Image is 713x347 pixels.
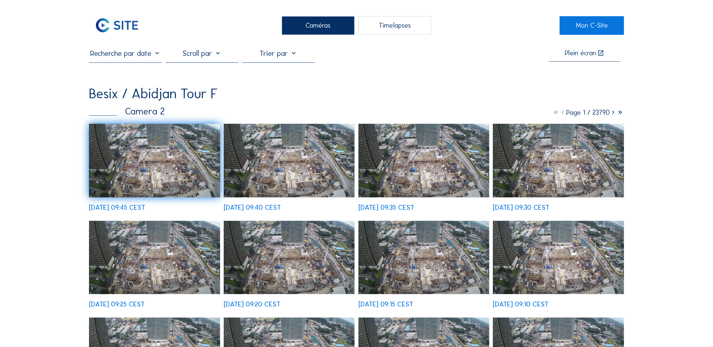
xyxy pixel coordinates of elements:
[565,50,596,57] div: Plein écran
[89,16,153,35] a: C-SITE Logo
[89,124,220,197] img: image_53818029
[493,204,549,211] div: [DATE] 09:30 CEST
[224,301,280,308] div: [DATE] 09:20 CEST
[493,301,549,308] div: [DATE] 09:10 CEST
[567,108,610,117] span: Page 1 / 23790
[358,16,431,35] div: Timelapses
[89,301,145,308] div: [DATE] 09:25 CEST
[89,16,145,35] img: C-SITE Logo
[89,221,220,294] img: image_53817469
[493,221,624,294] img: image_53817029
[89,107,165,116] div: Camera 2
[358,221,489,294] img: image_53817130
[89,49,162,58] input: Recherche par date 󰅀
[358,301,413,308] div: [DATE] 09:15 CEST
[493,124,624,197] img: image_53817601
[89,87,218,100] div: Besix / Abidjan Tour F
[224,221,355,294] img: image_53817227
[560,16,624,35] a: Mon C-Site
[358,204,414,211] div: [DATE] 09:35 CEST
[224,204,281,211] div: [DATE] 09:40 CEST
[358,124,489,197] img: image_53817698
[89,204,145,211] div: [DATE] 09:45 CEST
[224,124,355,197] img: image_53817795
[282,16,355,35] div: Caméras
